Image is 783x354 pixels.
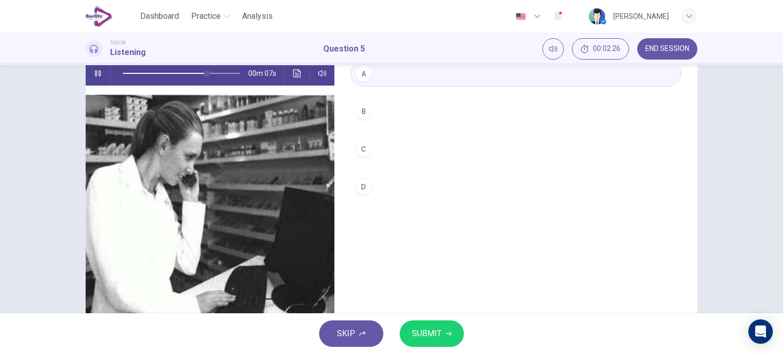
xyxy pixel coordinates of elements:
[412,326,441,341] span: SUBMIT
[589,8,605,24] img: Profile picture
[748,319,773,344] div: Open Intercom Messenger
[514,13,527,20] img: en
[542,38,564,60] div: Mute
[355,103,372,120] div: B
[140,10,179,22] span: Dashboard
[86,6,113,26] img: EduSynch logo
[637,38,697,60] button: END SESSION
[572,38,629,60] div: Hide
[593,45,620,53] span: 00:02:26
[351,174,681,200] button: D
[351,61,681,87] button: A
[110,46,146,59] h1: Listening
[355,141,372,157] div: C
[355,179,372,195] div: D
[136,7,183,25] button: Dashboard
[351,137,681,162] button: C
[319,320,383,347] button: SKIP
[355,66,372,82] div: A
[110,39,125,46] span: TOEIC®
[289,61,305,86] button: Click to see the audio transcription
[238,7,277,25] button: Analysis
[187,7,234,25] button: Practice
[248,61,284,86] span: 00m 07s
[400,320,464,347] button: SUBMIT
[337,326,355,341] span: SKIP
[572,38,629,60] button: 00:02:26
[86,86,334,334] img: Photographs
[323,43,365,55] h1: Question 5
[645,45,689,53] span: END SESSION
[242,10,273,22] span: Analysis
[351,99,681,124] button: B
[86,6,136,26] a: EduSynch logo
[613,10,669,22] div: [PERSON_NAME]
[191,10,221,22] span: Practice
